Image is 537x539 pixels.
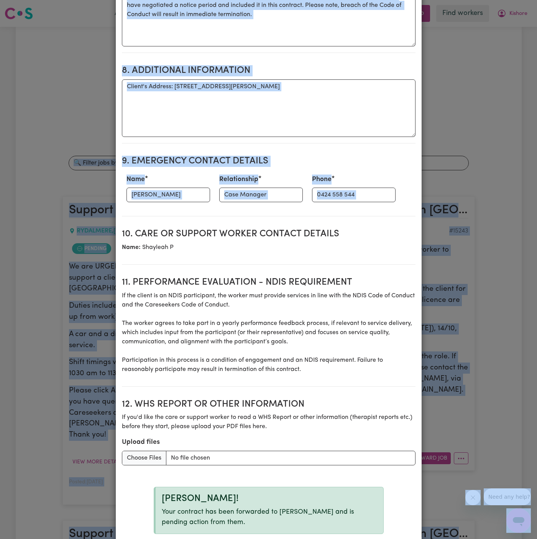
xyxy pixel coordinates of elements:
[122,399,415,410] h2: 12. WHS Report or Other Information
[122,243,415,252] p: Shayleah P
[122,65,415,76] h2: 8. Additional Information
[126,188,210,202] input: e.g. Amber Smith
[162,507,377,527] p: Your contract has been forwarded to [PERSON_NAME] and is pending action from them.
[122,437,160,447] label: Upload files
[162,493,377,504] div: [PERSON_NAME]!
[506,508,531,533] iframe: Button to launch messaging window
[122,244,141,251] b: Name:
[219,188,303,202] input: e.g. Daughter
[465,490,481,505] iframe: Close message
[126,175,145,185] label: Name
[312,175,332,185] label: Phone
[122,79,415,137] textarea: Client's Address: [STREET_ADDRESS][PERSON_NAME]
[122,277,415,288] h2: 11. Performance evaluation - NDIS requirement
[122,229,415,240] h2: 10. Care or support worker contact details
[122,291,415,374] p: If the client is an NDIS participant, the worker must provide services in line with the NDIS Code...
[484,488,531,505] iframe: Message from company
[122,413,415,431] p: If you'd like the care or support worker to read a WHS Report or other information (therapist rep...
[122,156,415,167] h2: 9. Emergency Contact Details
[219,175,258,185] label: Relationship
